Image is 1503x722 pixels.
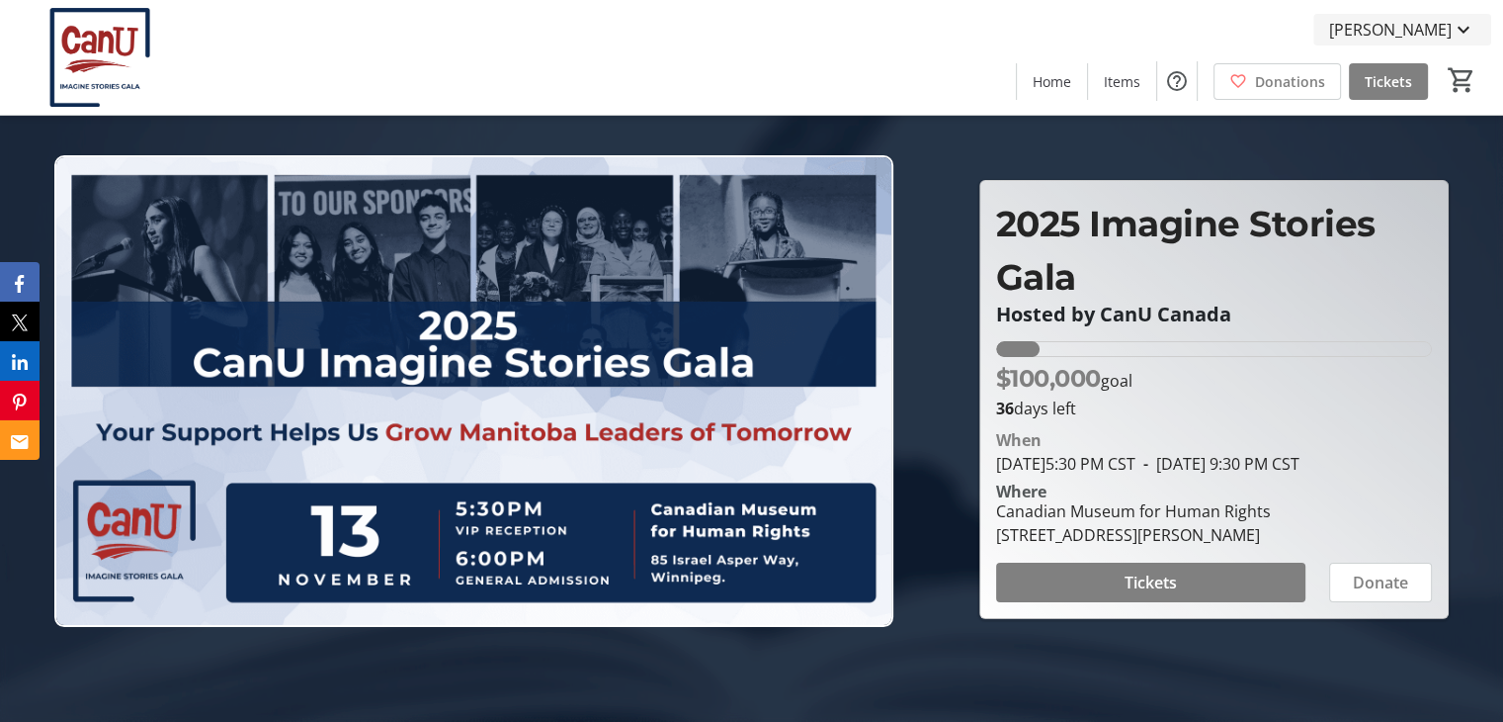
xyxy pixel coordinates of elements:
[996,563,1305,602] button: Tickets
[1033,71,1071,92] span: Home
[1444,62,1479,98] button: Cart
[1313,14,1491,45] button: [PERSON_NAME]
[996,453,1135,475] span: [DATE] 5:30 PM CST
[1135,453,1299,475] span: [DATE] 9:30 PM CST
[996,364,1101,393] span: $100,000
[996,484,1046,499] div: Where
[996,499,1271,523] div: Canadian Museum for Human Rights
[1329,563,1432,602] button: Donate
[996,304,1432,325] p: Hosted by CanU Canada
[1329,18,1452,42] span: [PERSON_NAME]
[996,202,1376,299] span: 2025 Imagine Stories Gala
[996,398,1014,419] span: 36
[996,341,1432,357] div: 10.1262% of fundraising goal reached
[996,397,1432,420] p: days left
[12,8,188,107] img: CanU Canada's Logo
[1125,571,1177,594] span: Tickets
[996,428,1042,452] div: When
[1135,453,1156,475] span: -
[54,155,893,628] img: Campaign CTA Media Photo
[1213,63,1341,100] a: Donations
[1104,71,1140,92] span: Items
[1255,71,1325,92] span: Donations
[996,361,1132,397] p: goal
[1017,63,1087,100] a: Home
[1349,63,1428,100] a: Tickets
[1353,571,1408,594] span: Donate
[1365,71,1412,92] span: Tickets
[996,523,1271,547] div: [STREET_ADDRESS][PERSON_NAME]
[1088,63,1156,100] a: Items
[1157,61,1197,101] button: Help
